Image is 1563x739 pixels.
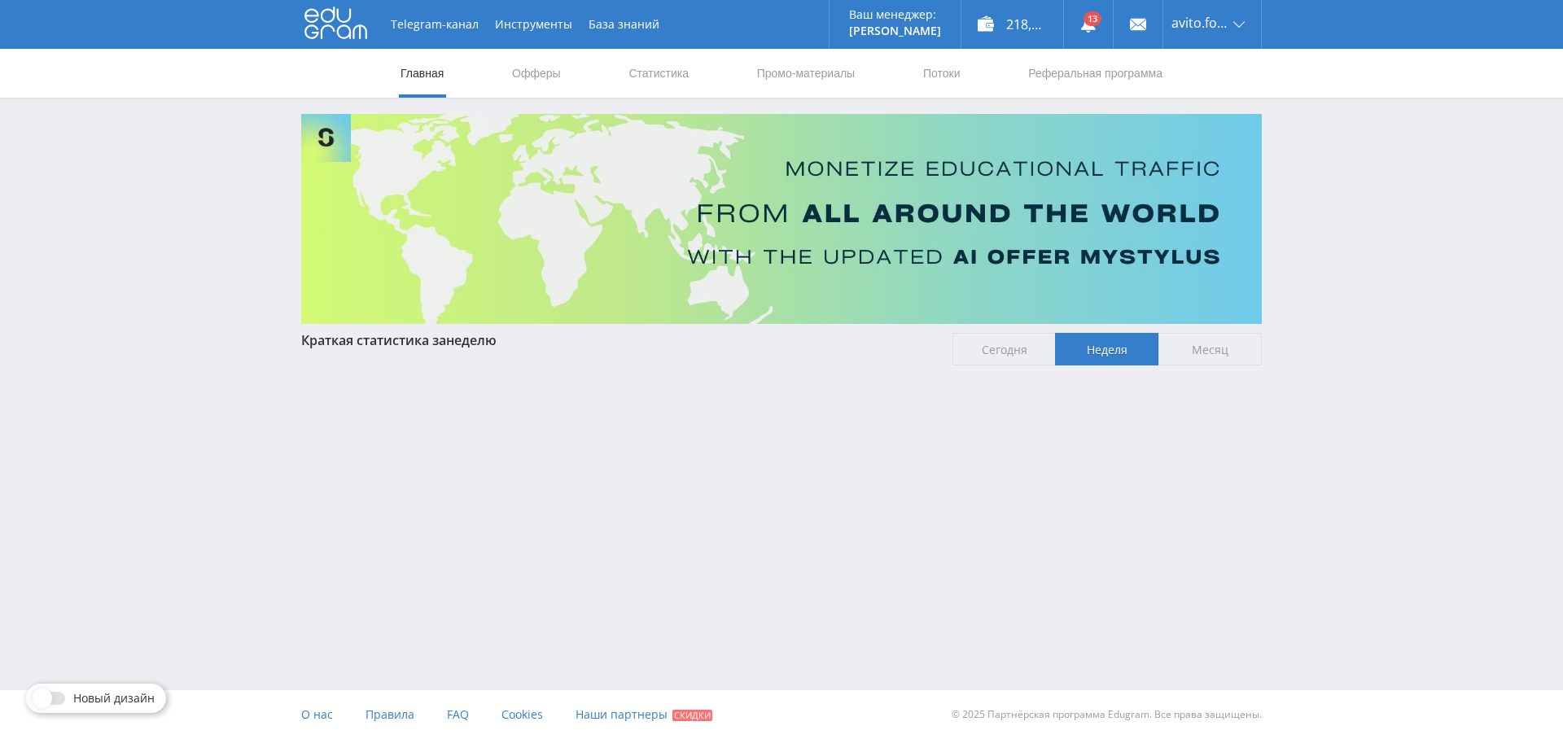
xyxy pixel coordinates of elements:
a: FAQ [447,690,469,739]
div: Краткая статистика за [301,333,936,348]
span: Правила [366,706,414,722]
img: Banner [301,114,1262,324]
a: Cookies [501,690,543,739]
a: О нас [301,690,333,739]
a: Статистика [627,49,690,98]
span: О нас [301,706,333,722]
a: Офферы [510,49,563,98]
p: Ваш менеджер: [849,8,941,21]
span: неделю [446,331,497,349]
span: FAQ [447,706,469,722]
span: avito.formulatraffica26 [1171,16,1228,29]
span: Скидки [672,710,712,721]
a: Наши партнеры Скидки [576,690,712,739]
span: Новый дизайн [73,692,155,705]
a: Главная [399,49,445,98]
span: Наши партнеры [576,706,668,722]
a: Потоки [922,49,962,98]
a: Реферальная программа [1027,49,1164,98]
span: Сегодня [952,333,1056,365]
a: Промо-материалы [755,49,856,98]
p: [PERSON_NAME] [849,24,941,37]
span: Месяц [1158,333,1262,365]
a: Правила [366,690,414,739]
div: © 2025 Партнёрская программа Edugram. Все права защищены. [790,690,1262,739]
span: Неделя [1055,333,1158,365]
span: Cookies [501,706,543,722]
